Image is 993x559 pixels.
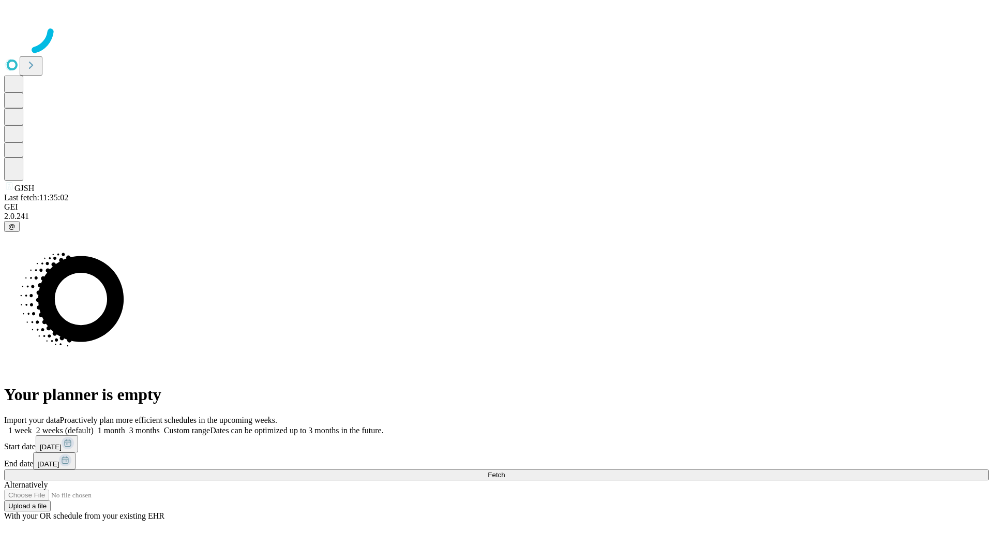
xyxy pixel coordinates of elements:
[37,460,59,468] span: [DATE]
[98,426,125,435] span: 1 month
[4,193,68,202] span: Last fetch: 11:35:02
[40,443,62,451] span: [DATE]
[14,184,34,193] span: GJSH
[4,452,989,469] div: End date
[36,426,94,435] span: 2 weeks (default)
[8,426,32,435] span: 1 week
[4,511,164,520] span: With your OR schedule from your existing EHR
[4,212,989,221] div: 2.0.241
[210,426,383,435] span: Dates can be optimized up to 3 months in the future.
[4,480,48,489] span: Alternatively
[33,452,76,469] button: [DATE]
[164,426,210,435] span: Custom range
[488,471,505,479] span: Fetch
[4,202,989,212] div: GEI
[4,435,989,452] div: Start date
[4,469,989,480] button: Fetch
[60,416,277,424] span: Proactively plan more efficient schedules in the upcoming weeks.
[8,223,16,230] span: @
[129,426,160,435] span: 3 months
[4,385,989,404] h1: Your planner is empty
[4,221,20,232] button: @
[36,435,78,452] button: [DATE]
[4,501,51,511] button: Upload a file
[4,416,60,424] span: Import your data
